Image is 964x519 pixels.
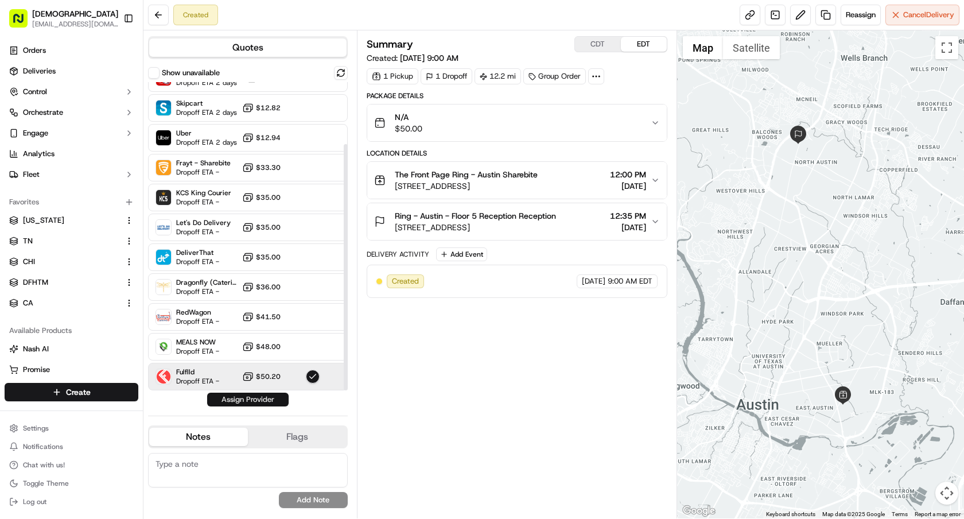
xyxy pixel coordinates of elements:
[97,178,101,187] span: •
[256,342,281,351] span: $48.00
[23,365,50,375] span: Promise
[81,253,139,262] a: Powered byPylon
[9,257,120,267] a: CHI
[9,236,120,246] a: TN
[621,37,667,52] button: EDT
[841,5,881,25] button: Reassign
[5,361,138,379] button: Promise
[23,442,63,451] span: Notifications
[195,113,209,127] button: Start new chat
[5,457,138,473] button: Chat with us!
[256,193,281,202] span: $35.00
[395,123,422,134] span: $50.00
[395,169,538,180] span: The Front Page Ring - Austin Sharebite
[176,347,219,356] span: Dropoff ETA -
[5,145,138,163] a: Analytics
[176,168,231,177] span: Dropoff ETA -
[108,226,184,237] span: API Documentation
[103,178,127,187] span: [DATE]
[367,203,667,240] button: Ring - Austin - Floor 5 Reception Reception[STREET_ADDRESS]12:35 PM[DATE]
[23,128,48,138] span: Engage
[5,232,138,250] button: TN
[242,341,281,353] button: $48.00
[32,8,118,20] button: [DEMOGRAPHIC_DATA]
[52,110,188,121] div: Start new chat
[176,218,231,227] span: Let's Do Delivery
[23,344,49,354] span: Nash AI
[395,111,422,123] span: N/A
[5,322,138,340] div: Available Products
[610,169,646,180] span: 12:00 PM
[421,68,472,84] div: 1 Dropoff
[66,386,91,398] span: Create
[367,104,667,141] button: N/A$50.00
[367,250,429,259] div: Delivery Activity
[176,377,219,386] span: Dropoff ETA -
[5,294,138,312] button: CA
[156,220,171,235] img: Let's Do Delivery
[176,287,238,296] span: Dropoff ETA -
[903,10,954,20] span: Cancel Delivery
[5,5,119,32] button: [DEMOGRAPHIC_DATA][EMAIL_ADDRESS][DOMAIN_NAME]
[242,102,281,114] button: $12.82
[256,133,281,142] span: $12.94
[256,372,281,381] span: $50.20
[256,253,281,262] span: $35.00
[5,253,138,271] button: CHI
[248,428,347,446] button: Flags
[23,424,49,433] span: Settings
[846,10,876,20] span: Reassign
[367,52,458,64] span: Created:
[114,254,139,262] span: Pylon
[149,428,248,446] button: Notes
[5,273,138,292] button: DFHTM
[5,103,138,122] button: Orchestrate
[11,149,77,158] div: Past conversations
[23,257,35,267] span: CHI
[5,420,138,436] button: Settings
[683,36,723,59] button: Show street map
[156,309,171,324] img: RedWagon
[5,494,138,510] button: Log out
[23,479,69,488] span: Toggle Theme
[11,110,32,130] img: 1736555255976-a54dd68f-1ca7-489b-9aae-adbdc363a1c4
[23,45,46,56] span: Orders
[892,511,908,517] a: Terms (opens in new tab)
[367,149,667,158] div: Location Details
[156,190,171,205] img: KCS King Courier
[176,248,219,257] span: DeliverThat
[680,503,718,518] a: Open this area in Google Maps (opens a new window)
[5,62,138,80] a: Deliveries
[395,222,556,233] span: [STREET_ADDRESS]
[5,165,138,184] button: Fleet
[367,68,418,84] div: 1 Pickup
[9,365,134,375] a: Promise
[32,20,118,29] button: [EMAIL_ADDRESS][DOMAIN_NAME]
[5,83,138,101] button: Control
[11,227,21,236] div: 📗
[5,475,138,491] button: Toggle Theme
[176,257,219,266] span: Dropoff ETA -
[176,129,237,138] span: Uber
[176,367,219,377] span: Fulflld
[156,130,171,145] img: Uber
[23,215,64,226] span: [US_STATE]
[23,497,46,506] span: Log out
[395,210,556,222] span: Ring - Austin - Floor 5 Reception Reception
[149,38,347,57] button: Quotes
[156,100,171,115] img: Skipcart
[178,147,209,161] button: See all
[176,108,237,117] span: Dropoff ETA 2 days
[176,138,237,147] span: Dropoff ETA 2 days
[176,308,219,317] span: RedWagon
[156,160,171,175] img: Frayt - Sharebite
[608,276,652,286] span: 9:00 AM EDT
[23,66,56,76] span: Deliveries
[176,317,219,326] span: Dropoff ETA -
[610,180,646,192] span: [DATE]
[24,110,45,130] img: 1724597045416-56b7ee45-8013-43a0-a6f9-03cb97ddad50
[242,162,281,173] button: $33.30
[30,74,207,86] input: Got a question? Start typing here...
[176,99,237,108] span: Skipcart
